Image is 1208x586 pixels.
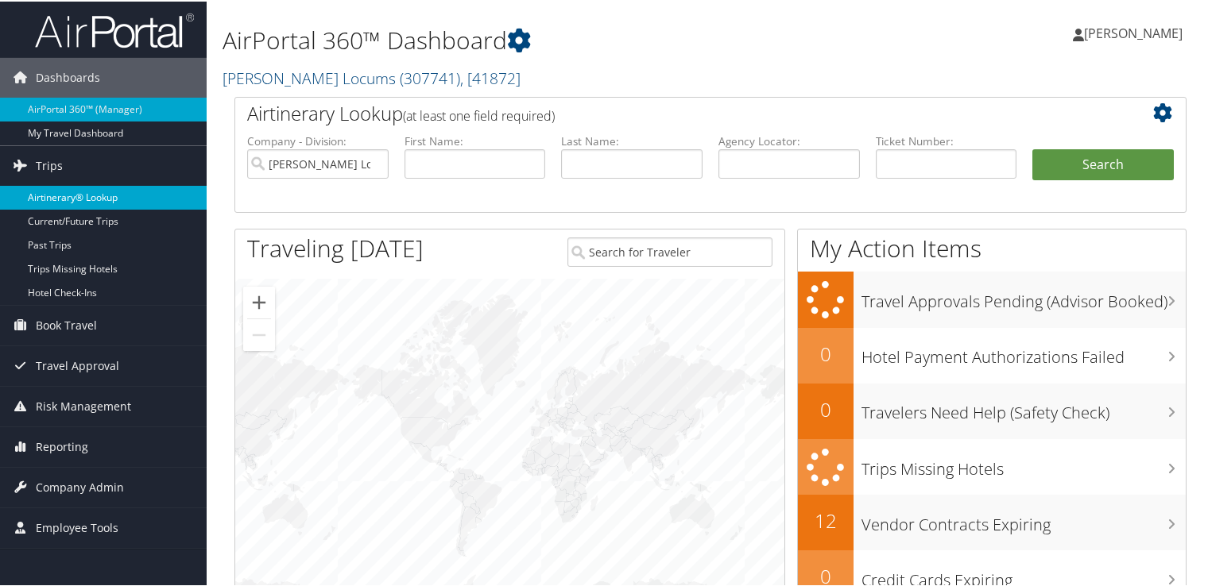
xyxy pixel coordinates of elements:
[400,66,460,87] span: ( 307741 )
[36,385,131,425] span: Risk Management
[798,506,854,533] h2: 12
[861,392,1186,422] h3: Travelers Need Help (Safety Check)
[247,98,1094,125] h2: Airtinerary Lookup
[1032,148,1174,179] button: Search
[798,382,1186,438] a: 0Travelers Need Help (Safety Check)
[798,395,854,422] h2: 0
[223,22,873,56] h1: AirPortal 360™ Dashboard
[403,106,555,123] span: (at least one field required)
[405,132,546,148] label: First Name:
[36,466,124,506] span: Company Admin
[861,504,1186,534] h3: Vendor Contracts Expiring
[247,132,389,148] label: Company - Division:
[35,10,194,48] img: airportal-logo.png
[798,493,1186,549] a: 12Vendor Contracts Expiring
[861,449,1186,479] h3: Trips Missing Hotels
[243,285,275,317] button: Zoom in
[36,56,100,96] span: Dashboards
[561,132,703,148] label: Last Name:
[798,326,1186,382] a: 0Hotel Payment Authorizations Failed
[243,318,275,349] button: Zoom out
[798,339,854,366] h2: 0
[798,230,1186,264] h1: My Action Items
[1084,23,1183,40] span: [PERSON_NAME]
[1073,8,1198,56] a: [PERSON_NAME]
[247,230,424,264] h1: Traveling [DATE]
[861,281,1186,311] h3: Travel Approvals Pending (Advisor Booked)
[36,507,118,546] span: Employee Tools
[36,145,63,184] span: Trips
[718,132,860,148] label: Agency Locator:
[36,345,119,384] span: Travel Approval
[567,236,772,265] input: Search for Traveler
[36,426,88,465] span: Reporting
[460,66,521,87] span: , [ 41872 ]
[798,270,1186,326] a: Travel Approvals Pending (Advisor Booked)
[36,304,97,344] span: Book Travel
[223,66,521,87] a: [PERSON_NAME] Locums
[876,132,1017,148] label: Ticket Number:
[861,337,1186,367] h3: Hotel Payment Authorizations Failed
[798,438,1186,494] a: Trips Missing Hotels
